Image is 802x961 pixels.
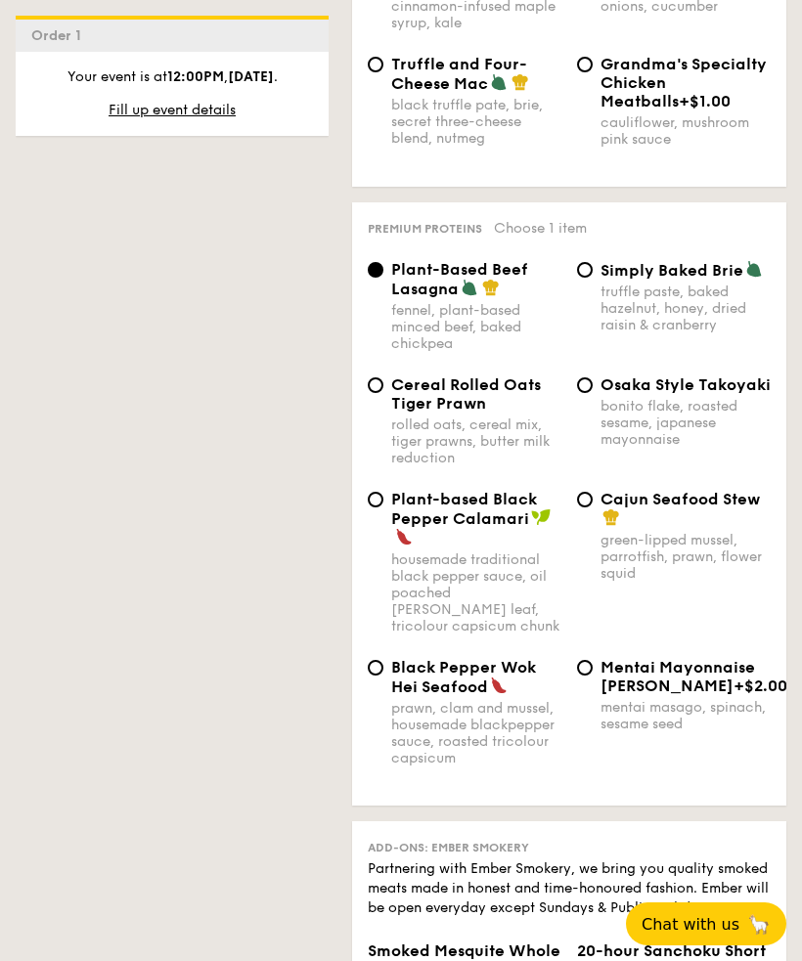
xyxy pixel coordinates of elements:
[368,492,383,507] input: Plant-based Black Pepper Calamarihousemade traditional black pepper sauce, oil poached [PERSON_NA...
[368,859,771,918] div: Partnering with Ember Smokery, we bring you quality smoked meats made in honest and time-honoured...
[601,658,755,695] span: Mentai Mayonnaise [PERSON_NAME]
[747,913,771,936] span: 🦙
[368,377,383,393] input: Cereal Rolled Oats Tiger Prawnrolled oats, cereal mix, tiger prawns, butter milk reduction
[601,261,743,280] span: Simply Baked Brie
[31,27,89,44] span: Order 1
[482,279,500,296] img: icon-chef-hat.a58ddaea.svg
[601,398,771,448] div: bonito flake, roasted sesame, japanese mayonnaise
[494,220,587,237] span: Choose 1 item
[391,55,527,93] span: Truffle and Four-Cheese Mac
[642,915,739,934] span: Chat with us
[577,57,593,72] input: Grandma's Specialty Chicken Meatballs+$1.00cauliflower, mushroom pink sauce
[601,490,760,508] span: Cajun Seafood Stew
[461,279,478,296] img: icon-vegetarian.fe4039eb.svg
[490,73,508,91] img: icon-vegetarian.fe4039eb.svg
[745,260,763,278] img: icon-vegetarian.fe4039eb.svg
[31,67,313,87] p: Your event is at , .
[601,532,771,582] div: green-lipped mussel, parrotfish, prawn, flower squid
[391,658,536,696] span: Black Pepper Wok Hei Seafood
[577,262,593,278] input: Simply Baked Brietruffle paste, baked hazelnut, honey, dried raisin & cranberry
[368,57,383,72] input: Truffle and Four-Cheese Macblack truffle pate, brie, secret three-cheese blend, nutmeg
[391,97,561,147] div: black truffle pate, brie, secret three-cheese blend, nutmeg
[601,375,771,394] span: Osaka Style Takoyaki
[391,490,537,528] span: Plant-based Black Pepper Calamari
[391,551,561,634] div: housemade traditional black pepper sauce, oil poached [PERSON_NAME] leaf, tricolour capsicum chunk
[368,262,383,278] input: Plant-Based Beef Lasagnafennel, plant-based minced beef, baked chickpea
[228,68,274,85] strong: [DATE]
[601,699,771,732] div: mentai masago, spinach, sesame seed
[167,68,224,85] strong: 12:00PM
[626,902,786,945] button: Chat with us🦙
[531,508,551,526] img: icon-vegan.f8ff3823.svg
[734,677,787,695] span: +$2.00
[368,222,482,236] span: Premium proteins
[577,377,593,393] input: Osaka Style Takoyakibonito flake, roasted sesame, japanese mayonnaise
[391,416,561,466] div: rolled oats, cereal mix, tiger prawns, butter milk reduction
[601,114,771,148] div: cauliflower, mushroom pink sauce
[368,841,529,854] span: Add-ons: Ember Smokery
[391,375,541,413] span: Cereal Rolled Oats Tiger Prawn
[601,55,767,110] span: Grandma's Specialty Chicken Meatballs
[391,260,528,298] span: Plant-Based Beef Lasagna
[577,492,593,507] input: Cajun Seafood Stewgreen-lipped mussel, parrotfish, prawn, flower squid
[391,700,561,766] div: prawn, clam and mussel, housemade blackpepper sauce, roasted tricolour capsicum
[512,73,529,91] img: icon-chef-hat.a58ddaea.svg
[391,302,561,352] div: fennel, plant-based minced beef, baked chickpea
[368,660,383,676] input: Black Pepper Wok Hei Seafoodprawn, clam and mussel, housemade blackpepper sauce, roasted tricolou...
[490,677,508,694] img: icon-spicy.37a8142b.svg
[679,92,731,110] span: +$1.00
[395,528,413,546] img: icon-spicy.37a8142b.svg
[602,508,620,526] img: icon-chef-hat.a58ddaea.svg
[601,284,771,333] div: truffle paste, baked hazelnut, honey, dried raisin & cranberry
[109,102,236,118] span: Fill up event details
[577,660,593,676] input: Mentai Mayonnaise [PERSON_NAME]+$2.00mentai masago, spinach, sesame seed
